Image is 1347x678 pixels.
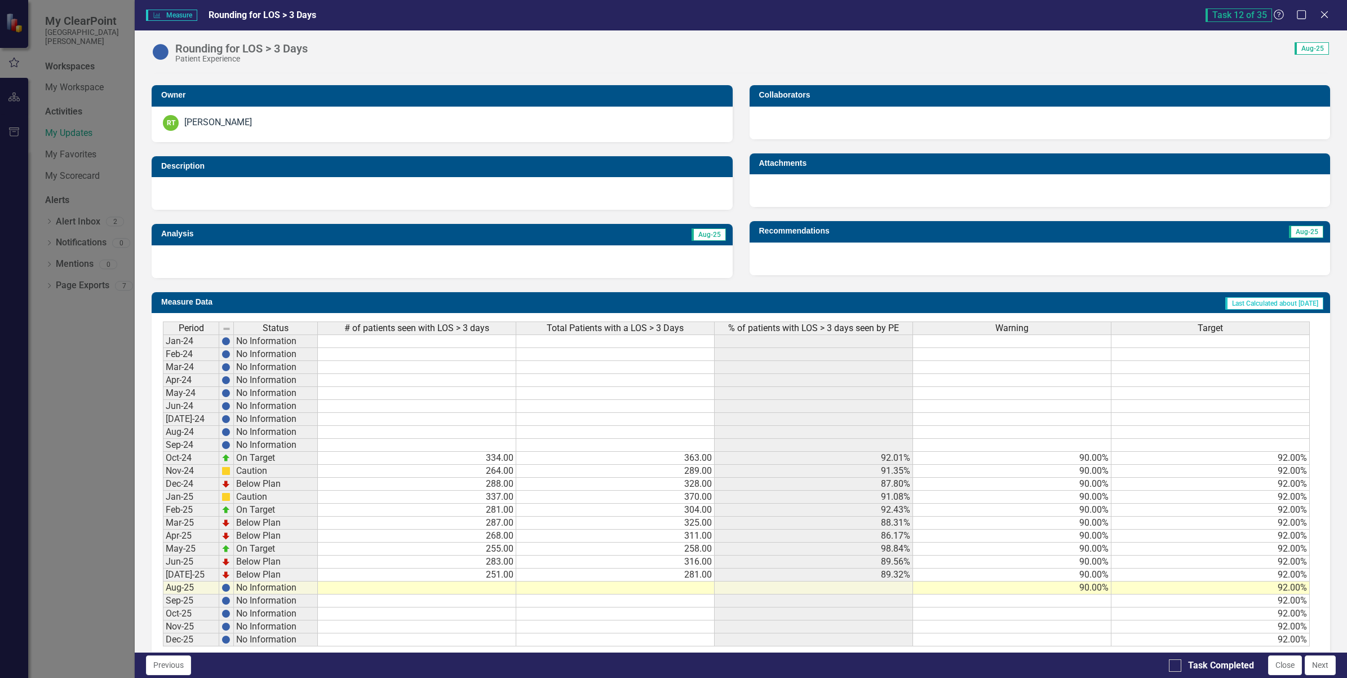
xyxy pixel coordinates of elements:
[163,633,219,646] td: Dec-25
[1111,504,1310,517] td: 92.00%
[318,465,516,478] td: 264.00
[516,543,715,556] td: 258.00
[913,452,1111,465] td: 90.00%
[715,569,913,582] td: 89.32%
[547,323,684,333] span: Total Patients with a LOS > 3 Days
[221,492,231,501] img: cBAA0RP0Y6D5n+AAAAAElFTkSuQmCC
[1295,42,1329,55] span: Aug-25
[728,323,899,333] span: % of patients with LOS > 3 days seen by PE
[1268,655,1302,675] button: Close
[163,465,219,478] td: Nov-24
[1111,517,1310,530] td: 92.00%
[715,556,913,569] td: 89.56%
[234,426,318,439] td: No Information
[234,530,318,543] td: Below Plan
[1111,569,1310,582] td: 92.00%
[1111,556,1310,569] td: 92.00%
[1111,465,1310,478] td: 92.00%
[163,478,219,491] td: Dec-24
[161,162,727,170] h3: Description
[234,504,318,517] td: On Target
[163,374,219,387] td: Apr-24
[221,479,231,488] img: TnMDeAgwAPMxUmUi88jYAAAAAElFTkSuQmCC
[163,595,219,607] td: Sep-25
[913,491,1111,504] td: 90.00%
[221,441,231,450] img: BgCOk07PiH71IgAAAABJRU5ErkJggg==
[1289,226,1323,238] span: Aug-25
[234,607,318,620] td: No Information
[234,491,318,504] td: Caution
[715,530,913,543] td: 86.17%
[759,91,1325,99] h3: Collaborators
[913,504,1111,517] td: 90.00%
[913,478,1111,491] td: 90.00%
[221,376,231,385] img: BgCOk07PiH71IgAAAABJRU5ErkJggg==
[516,504,715,517] td: 304.00
[1206,8,1272,22] span: Task 12 of 35
[184,116,252,129] div: [PERSON_NAME]
[715,517,913,530] td: 88.31%
[318,530,516,543] td: 268.00
[221,363,231,372] img: BgCOk07PiH71IgAAAABJRU5ErkJggg==
[234,478,318,491] td: Below Plan
[318,504,516,517] td: 281.00
[221,609,231,618] img: BgCOk07PiH71IgAAAABJRU5ErkJggg==
[318,452,516,465] td: 334.00
[234,543,318,556] td: On Target
[234,439,318,452] td: No Information
[1111,582,1310,595] td: 92.00%
[715,465,913,478] td: 91.35%
[715,491,913,504] td: 91.08%
[163,452,219,465] td: Oct-24
[913,543,1111,556] td: 90.00%
[234,361,318,374] td: No Information
[221,337,231,346] img: BgCOk07PiH71IgAAAABJRU5ErkJggg==
[234,387,318,400] td: No Information
[913,465,1111,478] td: 90.00%
[234,595,318,607] td: No Information
[221,454,231,463] img: zOikAAAAAElFTkSuQmCC
[163,115,179,131] div: RT
[516,556,715,569] td: 316.00
[161,298,558,306] h3: Measure Data
[234,582,318,595] td: No Information
[1111,478,1310,491] td: 92.00%
[1111,607,1310,620] td: 92.00%
[1111,491,1310,504] td: 92.00%
[221,389,231,398] img: BgCOk07PiH71IgAAAABJRU5ErkJggg==
[234,334,318,348] td: No Information
[234,400,318,413] td: No Information
[913,569,1111,582] td: 90.00%
[163,620,219,633] td: Nov-25
[995,323,1029,333] span: Warning
[146,655,191,675] button: Previous
[152,43,170,61] img: No Information
[221,622,231,631] img: BgCOk07PiH71IgAAAABJRU5ErkJggg==
[163,569,219,582] td: [DATE]-25
[1111,620,1310,633] td: 92.00%
[221,350,231,359] img: BgCOk07PiH71IgAAAABJRU5ErkJggg==
[516,517,715,530] td: 325.00
[221,415,231,424] img: BgCOk07PiH71IgAAAABJRU5ErkJggg==
[234,620,318,633] td: No Information
[913,530,1111,543] td: 90.00%
[1111,633,1310,646] td: 92.00%
[715,452,913,465] td: 92.01%
[516,530,715,543] td: 311.00
[163,543,219,556] td: May-25
[163,348,219,361] td: Feb-24
[163,582,219,595] td: Aug-25
[163,400,219,413] td: Jun-24
[209,10,316,20] span: Rounding for LOS > 3 Days
[1225,297,1323,310] span: Last Calculated about [DATE]
[263,323,289,333] span: Status
[234,452,318,465] td: On Target
[318,517,516,530] td: 287.00
[221,635,231,644] img: BgCOk07PiH71IgAAAABJRU5ErkJggg==
[318,569,516,582] td: 251.00
[913,582,1111,595] td: 90.00%
[1188,659,1254,672] div: Task Completed
[1111,452,1310,465] td: 92.00%
[344,323,489,333] span: # of patients seen with LOS > 3 days
[692,228,726,241] span: Aug-25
